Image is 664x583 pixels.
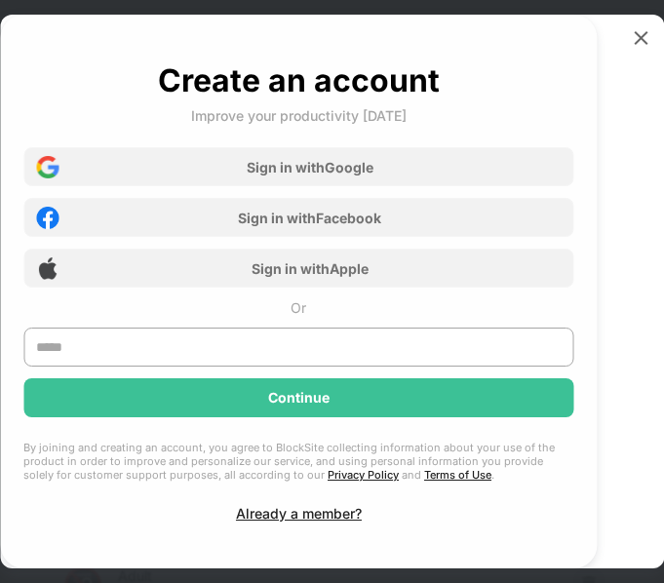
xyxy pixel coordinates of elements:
[247,159,373,175] div: Sign in with Google
[236,505,362,522] div: Already a member?
[238,210,381,226] div: Sign in with Facebook
[191,107,407,124] div: Improve your productivity [DATE]
[252,260,369,277] div: Sign in with Apple
[36,207,59,229] img: facebook-icon.png
[291,299,306,316] div: Or
[36,156,59,178] img: google-icon.png
[424,468,491,482] a: Terms of Use
[23,441,574,482] div: By joining and creating an account, you agree to BlockSite collecting information about your use ...
[36,257,59,280] img: apple-icon.png
[158,61,440,99] div: Create an account
[268,390,330,406] div: Continue
[328,468,399,482] a: Privacy Policy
